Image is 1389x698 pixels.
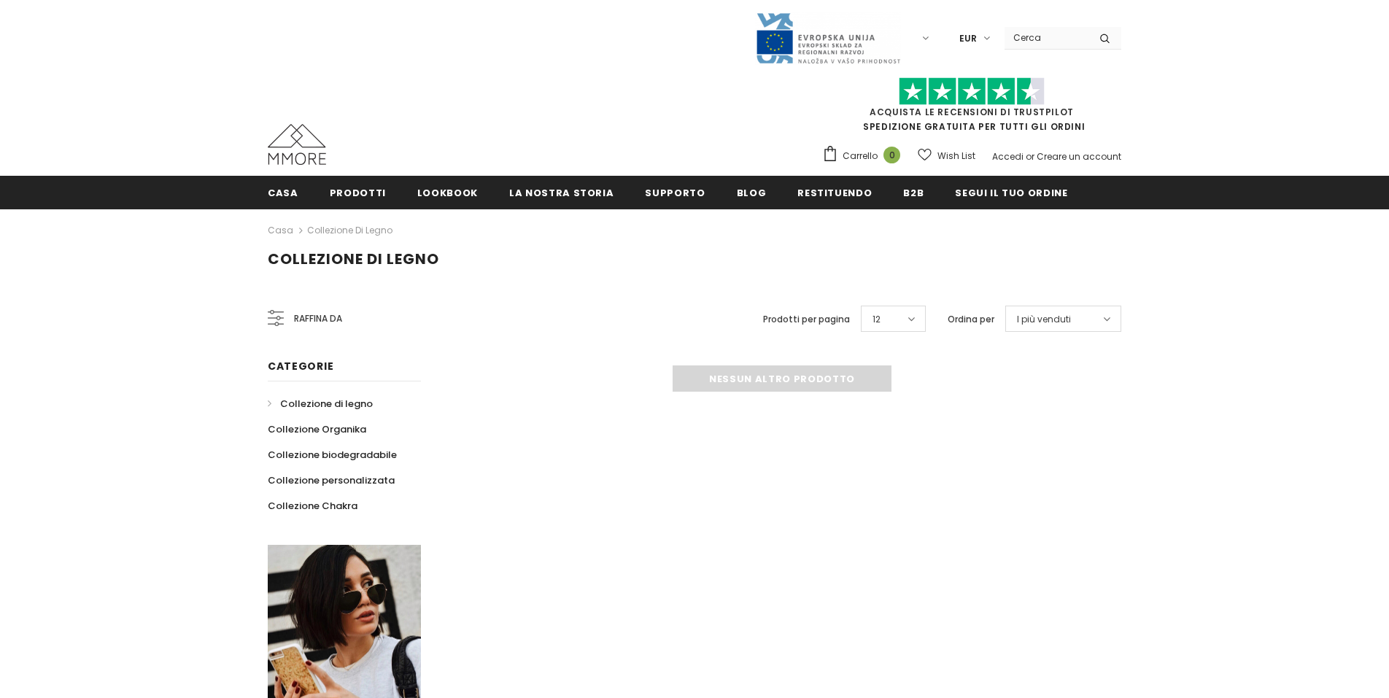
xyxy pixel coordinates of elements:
span: I più venduti [1017,312,1071,327]
span: Prodotti [330,186,386,200]
span: Restituendo [797,186,872,200]
span: Collezione Organika [268,422,366,436]
a: Collezione di legno [307,224,392,236]
a: Acquista le recensioni di TrustPilot [870,106,1074,118]
span: La nostra storia [509,186,614,200]
a: Javni Razpis [755,31,901,44]
a: Accedi [992,150,1024,163]
span: Segui il tuo ordine [955,186,1067,200]
span: EUR [959,31,977,46]
span: Collezione Chakra [268,499,357,513]
a: Prodotti [330,176,386,209]
img: Javni Razpis [755,12,901,65]
a: Casa [268,222,293,239]
a: Blog [737,176,767,209]
span: Collezione di legno [268,249,439,269]
span: 0 [883,147,900,163]
img: Casi MMORE [268,124,326,165]
span: B2B [903,186,924,200]
span: Collezione di legno [280,397,373,411]
span: Blog [737,186,767,200]
a: Restituendo [797,176,872,209]
span: SPEDIZIONE GRATUITA PER TUTTI GLI ORDINI [822,84,1121,133]
span: Wish List [937,149,975,163]
span: Raffina da [294,311,342,327]
a: supporto [645,176,705,209]
a: Carrello 0 [822,145,908,167]
span: Collezione personalizzata [268,473,395,487]
span: Casa [268,186,298,200]
a: Collezione biodegradabile [268,442,397,468]
a: Lookbook [417,176,478,209]
label: Prodotti per pagina [763,312,850,327]
a: Collezione Organika [268,416,366,442]
a: Collezione di legno [268,391,373,416]
a: Segui il tuo ordine [955,176,1067,209]
a: Casa [268,176,298,209]
span: Lookbook [417,186,478,200]
input: Search Site [1005,27,1088,48]
a: B2B [903,176,924,209]
img: Fidati di Pilot Stars [899,77,1045,106]
span: or [1026,150,1034,163]
a: La nostra storia [509,176,614,209]
span: Categorie [268,359,333,373]
a: Collezione personalizzata [268,468,395,493]
a: Collezione Chakra [268,493,357,519]
a: Creare un account [1037,150,1121,163]
span: supporto [645,186,705,200]
span: Carrello [843,149,878,163]
span: Collezione biodegradabile [268,448,397,462]
a: Wish List [918,143,975,168]
span: 12 [873,312,881,327]
label: Ordina per [948,312,994,327]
